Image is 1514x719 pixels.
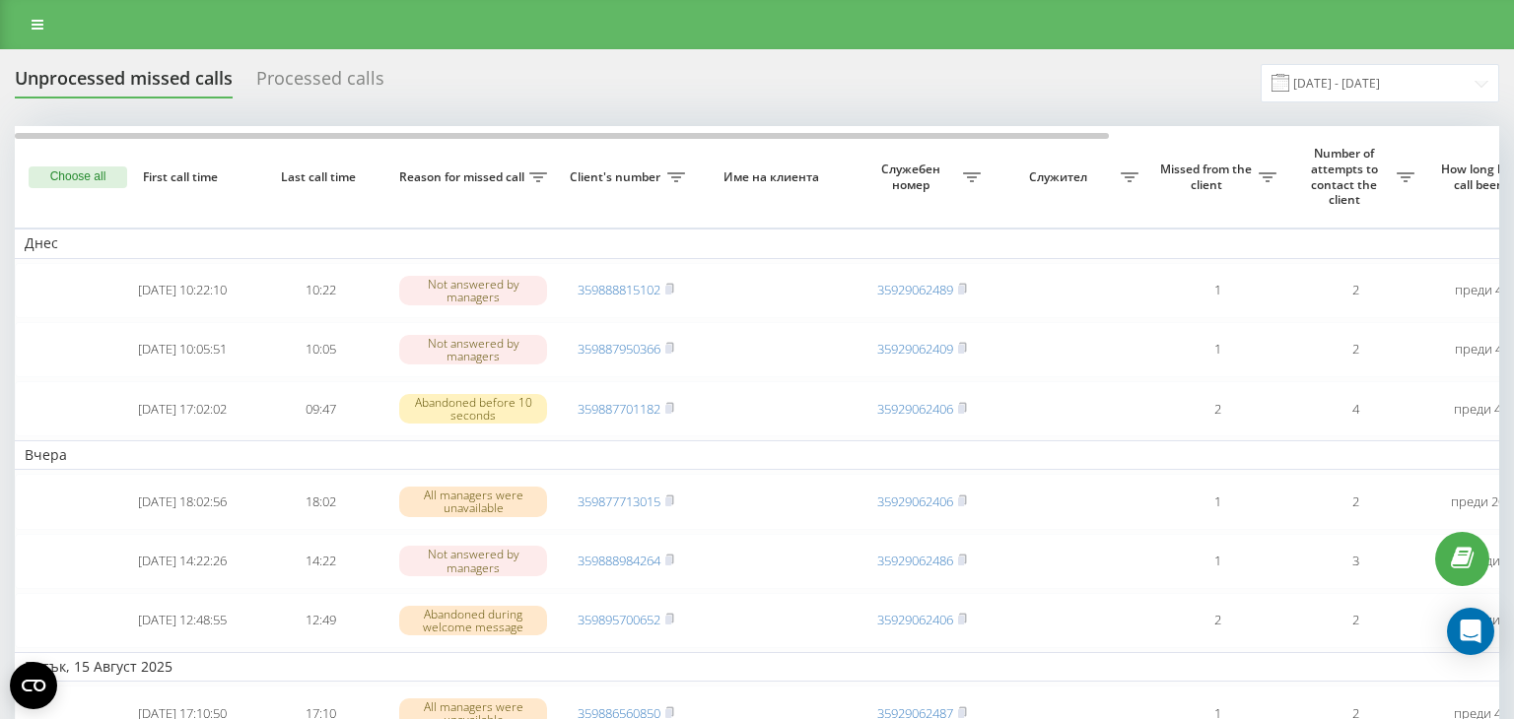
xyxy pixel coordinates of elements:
td: [DATE] 10:05:51 [113,322,251,377]
td: 1 [1148,263,1286,318]
div: Not answered by managers [399,546,547,575]
div: Processed calls [256,68,384,98]
div: Open Intercom Messenger [1447,608,1494,655]
a: 35929062409 [877,340,953,358]
td: 10:05 [251,322,389,377]
td: [DATE] 14:22:26 [113,534,251,589]
span: Име на клиента [712,169,836,185]
td: [DATE] 18:02:56 [113,474,251,529]
div: Not answered by managers [399,276,547,305]
span: Служител [1000,169,1121,185]
td: [DATE] 17:02:02 [113,381,251,436]
td: [DATE] 12:48:55 [113,593,251,648]
td: 3 [1286,534,1424,589]
a: 35929062406 [877,611,953,628]
span: Last call time [267,169,374,185]
td: 18:02 [251,474,389,529]
td: [DATE] 10:22:10 [113,263,251,318]
span: First call time [129,169,236,185]
button: Open CMP widget [10,662,57,709]
span: Client's number [567,169,667,185]
td: 14:22 [251,534,389,589]
span: Number of attempts to contact the client [1296,146,1397,207]
div: Abandoned during welcome message [399,606,547,635]
td: 1 [1148,322,1286,377]
div: Unprocessed missed calls [15,68,233,98]
td: 4 [1286,381,1424,436]
div: All managers were unavailable [399,487,547,516]
td: 2 [1148,381,1286,436]
a: 359887950366 [578,340,660,358]
a: 35929062406 [877,400,953,418]
span: Missed from the client [1158,162,1259,192]
a: 359888815102 [578,281,660,298]
td: 1 [1148,474,1286,529]
a: 359877713015 [578,492,660,510]
a: 35929062489 [877,281,953,298]
td: 2 [1286,263,1424,318]
div: Not answered by managers [399,335,547,364]
div: Abandoned before 10 seconds [399,394,547,424]
td: 10:22 [251,263,389,318]
td: 2 [1286,474,1424,529]
a: 359895700652 [578,611,660,628]
button: Choose all [29,166,127,188]
td: 09:47 [251,381,389,436]
span: Служебен номер [862,162,963,192]
a: 35929062406 [877,492,953,510]
a: 359887701182 [578,400,660,418]
td: 2 [1286,322,1424,377]
td: 12:49 [251,593,389,648]
a: 35929062486 [877,552,953,569]
td: 1 [1148,534,1286,589]
span: Reason for missed call [399,169,529,185]
td: 2 [1148,593,1286,648]
a: 359888984264 [578,552,660,569]
td: 2 [1286,593,1424,648]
